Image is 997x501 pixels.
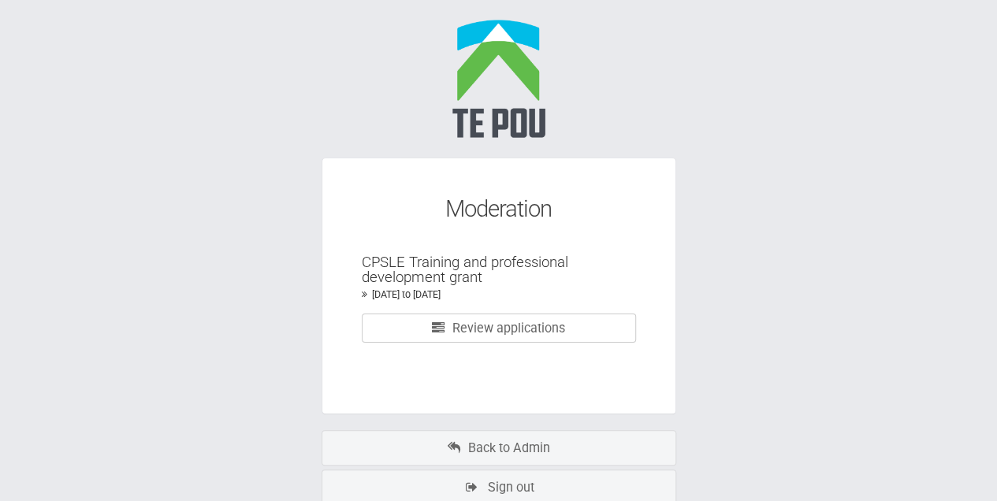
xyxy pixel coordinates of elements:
[362,314,636,343] a: Review applications
[322,430,676,466] a: Back to Admin
[362,288,636,302] div: [DATE] to [DATE]
[362,255,636,284] div: CPSLE Training and professional development grant
[362,202,636,216] div: Moderation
